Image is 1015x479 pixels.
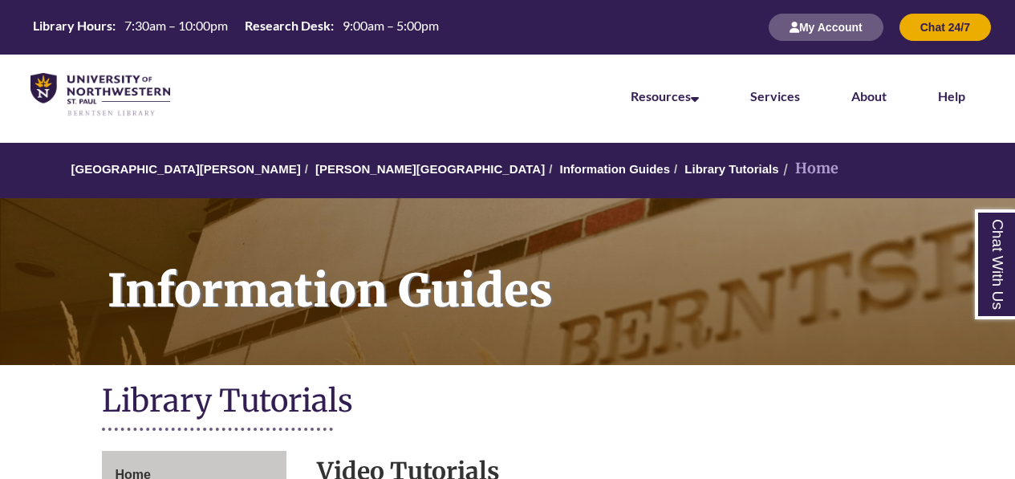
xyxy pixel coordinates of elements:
img: UNWSP Library Logo [30,73,170,117]
a: Library Tutorials [684,162,778,176]
span: 9:00am – 5:00pm [343,18,439,33]
a: My Account [769,20,883,34]
th: Research Desk: [238,17,336,35]
a: About [851,88,887,104]
th: Library Hours: [26,17,118,35]
a: [PERSON_NAME][GEOGRAPHIC_DATA] [315,162,545,176]
a: Chat 24/7 [899,20,991,34]
h1: Library Tutorials [102,381,914,424]
span: 7:30am – 10:00pm [124,18,228,33]
a: Hours Today [26,17,445,39]
button: My Account [769,14,883,41]
h1: Information Guides [90,198,1015,344]
table: Hours Today [26,17,445,37]
a: [GEOGRAPHIC_DATA][PERSON_NAME] [71,162,301,176]
li: Home [779,157,838,181]
button: Chat 24/7 [899,14,991,41]
a: Resources [631,88,699,104]
a: Help [938,88,965,104]
a: Information Guides [559,162,670,176]
a: Services [750,88,800,104]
